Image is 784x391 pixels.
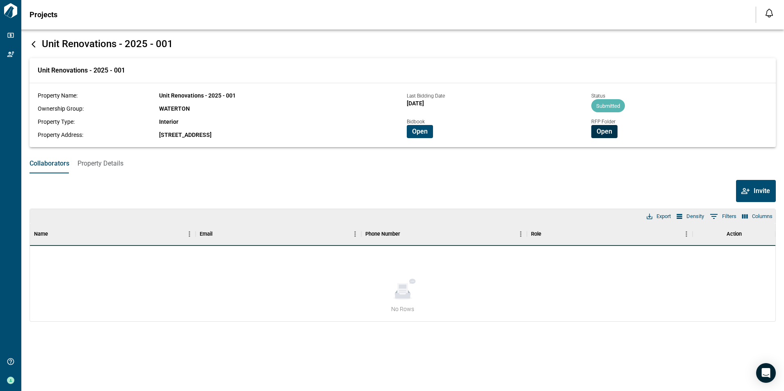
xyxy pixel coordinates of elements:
span: Unit Renovations - 2025 - 001 [42,38,173,50]
button: Open [591,125,618,138]
button: Sort [541,228,553,240]
div: Action [727,223,742,246]
a: Open [407,127,433,135]
button: Sort [48,228,59,240]
span: Property Address: [38,132,83,138]
span: Projects [30,11,57,19]
span: RFP Folder [591,119,615,125]
span: Invite [754,187,770,195]
span: Bidbook [407,119,425,125]
button: Select columns [740,211,775,222]
span: [STREET_ADDRESS] [159,132,212,138]
div: Phone Number [361,223,527,246]
button: Invite [736,180,776,202]
div: Name [30,223,196,246]
button: Menu [680,228,693,240]
div: Action [693,223,775,246]
button: Menu [349,228,361,240]
span: Property Name: [38,92,77,99]
button: Open notification feed [763,7,776,20]
button: Open [407,125,433,138]
span: Collaborators [30,159,69,168]
button: Density [675,211,706,222]
span: Interior [159,118,178,125]
div: base tabs [21,154,784,173]
a: Open [591,127,618,135]
span: No Rows [391,305,414,313]
span: Unit Renovations - 2025 - 001 [159,92,236,99]
span: Status [591,93,605,99]
button: Menu [183,228,196,240]
span: Property Details [77,159,123,168]
span: Property Type: [38,118,75,125]
span: Ownership Group: [38,105,84,112]
div: Open Intercom Messenger [756,363,776,383]
div: Role [531,223,541,246]
span: WATERTON [159,105,190,112]
button: Sort [400,228,412,240]
div: Role [527,223,693,246]
span: Open [597,127,612,136]
div: Email [200,223,212,246]
span: [DATE] [407,100,424,107]
span: Unit Renovations - 2025 - 001 [38,66,125,75]
span: Submitted [591,103,625,109]
button: Show filters [708,210,738,223]
div: Email [196,223,361,246]
span: Open [412,127,428,136]
div: Name [34,223,48,246]
button: Export [645,211,673,222]
button: Sort [212,228,224,240]
button: Menu [515,228,527,240]
span: Last Bidding Date [407,93,445,99]
div: Phone Number [365,223,400,246]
